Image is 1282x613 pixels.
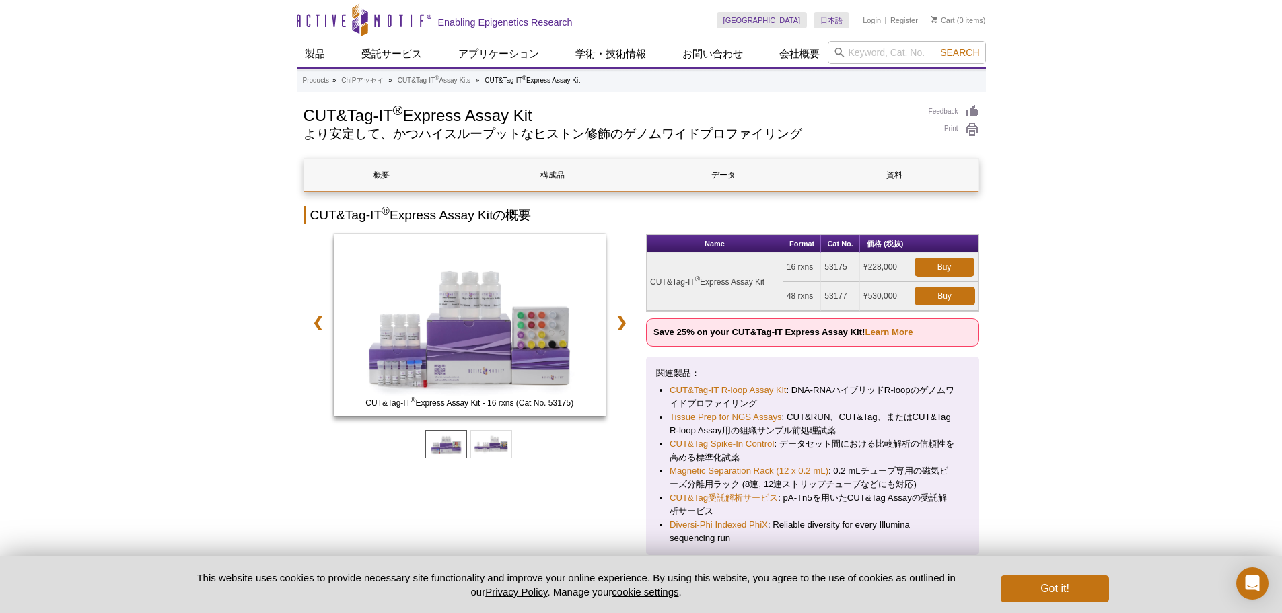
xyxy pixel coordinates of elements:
[817,159,972,191] a: 資料
[646,159,802,191] a: データ
[656,367,969,380] p: 関連製品：
[332,77,336,84] li: »
[303,75,329,87] a: Products
[670,437,956,464] li: : データセット間における比較解析の信頼性を高める標準化試薬
[929,122,979,137] a: Print
[336,396,603,410] span: CUT&Tag-IT Express Assay Kit - 16 rxns (Cat No. 53175)
[940,47,979,58] span: Search
[304,128,915,140] h2: より安定して、かつハイスループットなヒストン修飾のゲノムワイドプロファイリング
[670,518,768,532] a: Diversi-Phi Indexed PhiX
[670,464,828,478] a: Magnetic Separation Rack (12 x 0.2 mL)
[670,464,956,491] li: : 0.2 mLチューブ専用の磁気ビーズ分離用ラック (8連, 12連ストリップチューブなどにも対応)
[438,16,573,28] h2: Enabling Epigenetics Research
[398,75,470,87] a: CUT&Tag-IT®Assay Kits
[1001,575,1108,602] button: Got it!
[411,396,415,404] sup: ®
[297,41,333,67] a: 製品
[647,235,783,253] th: Name
[653,327,913,337] strong: Save 25% on your CUT&Tag-IT Express Assay Kit!
[393,103,403,118] sup: ®
[885,12,887,28] li: |
[915,287,975,305] a: Buy
[670,410,956,437] li: : CUT&RUN、CUT&Tag、またはCUT&Tag R-loop Assay用の組織サンプル前処理試薬
[1236,567,1269,600] div: Open Intercom Messenger
[821,253,860,282] td: 53175
[341,75,383,87] a: ChIPアッセイ
[695,275,700,283] sup: ®
[382,205,390,217] sup: ®
[304,307,332,338] a: ❮
[476,77,480,84] li: »
[936,46,983,59] button: Search
[353,41,430,67] a: 受託サービス
[783,282,821,311] td: 48 rxns
[863,15,881,25] a: Login
[670,410,782,424] a: Tissue Prep for NGS Assays
[485,77,580,84] li: CUT&Tag-IT Express Assay Kit
[670,384,956,410] li: : DNA-RNAハイブリッドR-loopのゲノムワイドプロファイリング
[783,235,821,253] th: Format
[717,12,808,28] a: [GEOGRAPHIC_DATA]
[860,253,911,282] td: ¥228,000
[475,159,631,191] a: 構成品
[670,491,956,518] li: : pA-Tn5を用いたCUT&Tag Assayの受託解析サービス
[567,41,654,67] a: 学術・技術情報
[304,104,915,124] h1: CUT&Tag-IT Express Assay Kit
[612,586,678,598] button: cookie settings
[485,586,547,598] a: Privacy Policy
[890,15,918,25] a: Register
[670,491,778,505] a: CUT&Tag受託解析サービス
[304,159,460,191] a: 概要
[388,77,392,84] li: »
[607,307,636,338] a: ❯
[860,235,911,253] th: 価格 (税抜)
[931,15,955,25] a: Cart
[670,518,956,545] li: : Reliable diversity for every Illumina sequencing run
[929,104,979,119] a: Feedback
[783,253,821,282] td: 16 rxns
[522,75,526,81] sup: ®
[174,571,979,599] p: This website uses cookies to provide necessary site functionality and improve your online experie...
[828,41,986,64] input: Keyword, Cat. No.
[670,384,786,397] a: CUT&Tag-IT R-loop Assay Kit
[450,41,547,67] a: アプリケーション
[931,12,986,28] li: (0 items)
[931,16,937,23] img: Your Cart
[915,258,974,277] a: Buy
[814,12,849,28] a: 日本語
[865,327,913,337] a: Learn More
[670,437,774,451] a: CUT&Tag Spike-In Control
[860,282,911,311] td: ¥530,000
[674,41,751,67] a: お問い合わせ
[334,234,606,416] img: CUT&Tag-IT Express Assay Kit - 16 rxns
[334,234,606,420] a: CUT&Tag-IT Express Assay Kit - 16 rxns
[435,75,439,81] sup: ®
[647,253,783,311] td: CUT&Tag-IT Express Assay Kit
[821,235,860,253] th: Cat No.
[771,41,828,67] a: 会社概要
[821,282,860,311] td: 53177
[304,206,979,224] h2: CUT&Tag-IT Express Assay Kitの概要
